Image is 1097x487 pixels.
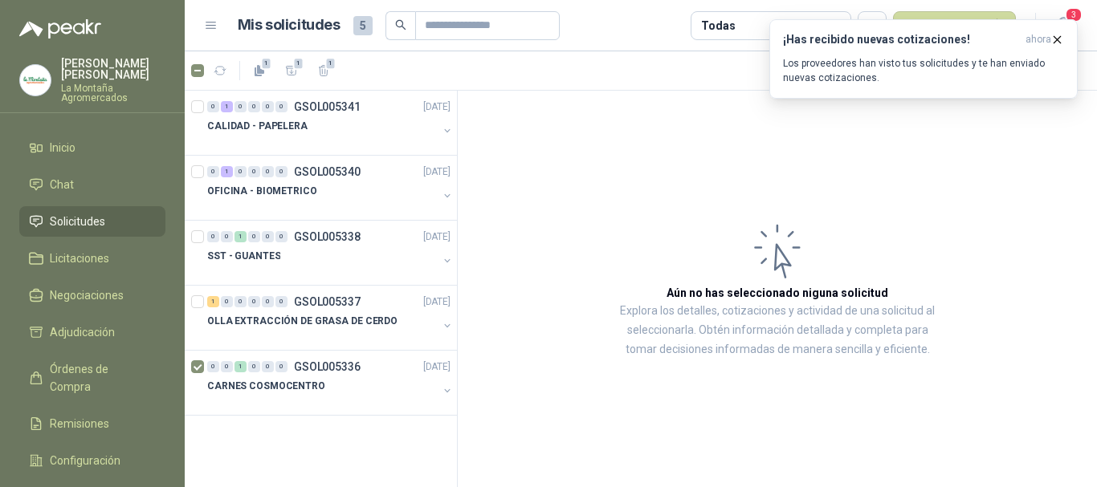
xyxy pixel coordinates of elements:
span: Chat [50,176,74,193]
a: 0 1 0 0 0 0 GSOL005340[DATE] OFICINA - BIOMETRICO [207,162,454,213]
h3: ¡Has recibido nuevas cotizaciones! [783,33,1019,47]
span: Adjudicación [50,323,115,341]
div: 0 [221,231,233,242]
h3: Aún no has seleccionado niguna solicitud [667,284,888,302]
span: ahora [1026,33,1051,47]
div: 1 [234,231,247,242]
div: 0 [275,101,288,112]
div: 0 [248,361,260,372]
span: 1 [261,57,272,70]
div: 0 [262,101,274,112]
p: GSOL005338 [294,231,361,242]
div: 0 [221,296,233,307]
div: 0 [221,361,233,372]
button: Nueva solicitud [893,11,1016,40]
a: Negociaciones [19,280,165,310]
p: OLLA EXTRACCIÓN DE GRASA DE CERDO [207,314,398,329]
p: SST - GUANTES [207,249,280,264]
div: 0 [262,296,274,307]
div: 0 [207,231,219,242]
a: Remisiones [19,408,165,439]
p: [PERSON_NAME] [PERSON_NAME] [61,58,165,80]
p: GSOL005340 [294,166,361,177]
span: Remisiones [50,415,109,432]
p: [DATE] [423,294,451,310]
p: Explora los detalles, cotizaciones y actividad de una solicitud al seleccionarla. Obtén informaci... [618,302,936,359]
div: 0 [275,166,288,177]
span: 1 [293,57,304,70]
a: 0 0 1 0 0 0 GSOL005338[DATE] SST - GUANTES [207,227,454,278]
a: 1 0 0 0 0 0 GSOL005337[DATE] OLLA EXTRACCIÓN DE GRASA DE CERDO [207,292,454,343]
button: 1 [279,58,304,83]
div: 0 [234,296,247,307]
div: 1 [207,296,219,307]
h1: Mis solicitudes [238,14,341,37]
div: 0 [275,296,288,307]
div: 0 [248,231,260,242]
span: Inicio [50,139,75,156]
p: [DATE] [423,164,451,180]
div: 0 [207,166,219,177]
p: OFICINA - BIOMETRICO [207,184,317,199]
p: CALIDAD - PAPELERA [207,119,308,134]
div: 0 [248,296,260,307]
div: 0 [234,166,247,177]
div: 1 [221,166,233,177]
img: Logo peakr [19,19,101,39]
a: Órdenes de Compra [19,354,165,402]
a: Licitaciones [19,243,165,274]
p: GSOL005336 [294,361,361,372]
a: Chat [19,169,165,200]
span: search [395,19,406,30]
p: [DATE] [423,359,451,375]
span: 3 [1065,7,1083,22]
button: 1 [311,58,336,83]
div: 0 [207,361,219,372]
div: 0 [275,361,288,372]
span: 1 [325,57,336,70]
p: GSOL005341 [294,101,361,112]
span: Configuración [50,452,120,469]
a: Inicio [19,132,165,163]
span: Negociaciones [50,286,124,304]
a: 0 0 1 0 0 0 GSOL005336[DATE] CARNES COSMOCENTRO [207,357,454,408]
span: Licitaciones [50,250,109,267]
div: 1 [221,101,233,112]
p: Los proveedores han visto tus solicitudes y te han enviado nuevas cotizaciones. [783,56,1064,85]
p: [DATE] [423,229,451,245]
button: 1 [247,58,272,83]
p: GSOL005337 [294,296,361,307]
div: 0 [207,101,219,112]
div: 0 [248,166,260,177]
button: 3 [1049,11,1078,40]
div: 0 [275,231,288,242]
span: Órdenes de Compra [50,360,150,396]
div: 0 [262,231,274,242]
span: 5 [353,16,373,35]
a: Adjudicación [19,317,165,347]
p: CARNES COSMOCENTRO [207,379,325,394]
button: ¡Has recibido nuevas cotizaciones!ahora Los proveedores han visto tus solicitudes y te han enviad... [769,19,1078,99]
div: 0 [262,166,274,177]
p: [DATE] [423,99,451,115]
span: Solicitudes [50,213,105,230]
a: 0 1 0 0 0 0 GSOL005341[DATE] CALIDAD - PAPELERA [207,97,454,148]
div: 1 [234,361,247,372]
div: Todas [701,17,735,34]
img: Company Logo [20,65,51,95]
a: Solicitudes [19,206,165,237]
p: La Montaña Agromercados [61,83,165,103]
div: 0 [262,361,274,372]
a: Configuración [19,445,165,476]
div: 0 [248,101,260,112]
div: 0 [234,101,247,112]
